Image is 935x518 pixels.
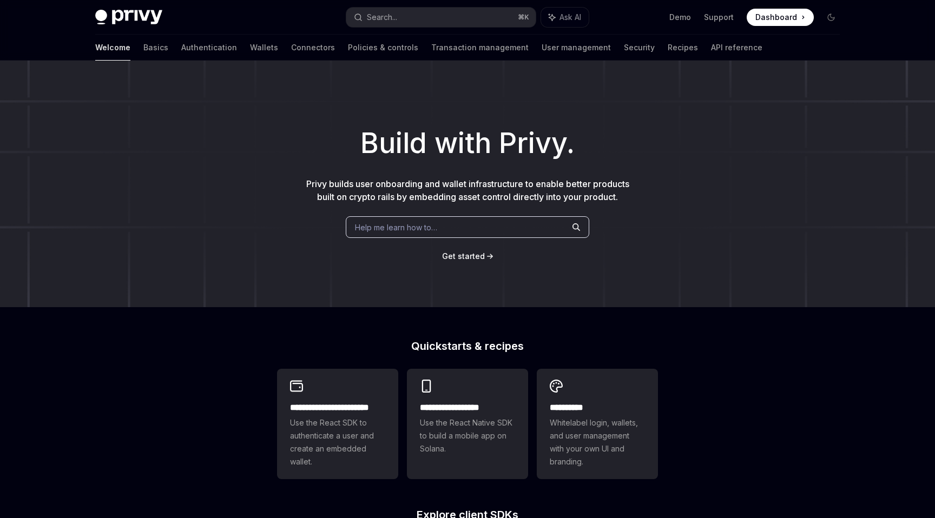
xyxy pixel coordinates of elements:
[277,341,658,351] h2: Quickstarts & recipes
[355,222,437,233] span: Help me learn how to…
[95,10,162,25] img: dark logo
[306,178,629,202] span: Privy builds user onboarding and wallet infrastructure to enable better products built on crypto ...
[431,35,529,61] a: Transaction management
[442,251,485,262] a: Get started
[348,35,418,61] a: Policies & controls
[407,369,528,479] a: **** **** **** ***Use the React Native SDK to build a mobile app on Solana.
[17,122,918,164] h1: Build with Privy.
[250,35,278,61] a: Wallets
[747,9,814,26] a: Dashboard
[346,8,536,27] button: Search...⌘K
[668,35,698,61] a: Recipes
[550,416,645,468] span: Whitelabel login, wallets, and user management with your own UI and branding.
[518,13,529,22] span: ⌘ K
[541,8,589,27] button: Ask AI
[291,35,335,61] a: Connectors
[542,35,611,61] a: User management
[367,11,397,24] div: Search...
[442,251,485,261] span: Get started
[755,12,797,23] span: Dashboard
[95,35,130,61] a: Welcome
[420,416,515,455] span: Use the React Native SDK to build a mobile app on Solana.
[822,9,840,26] button: Toggle dark mode
[143,35,168,61] a: Basics
[711,35,762,61] a: API reference
[669,12,691,23] a: Demo
[537,369,658,479] a: **** *****Whitelabel login, wallets, and user management with your own UI and branding.
[181,35,237,61] a: Authentication
[559,12,581,23] span: Ask AI
[290,416,385,468] span: Use the React SDK to authenticate a user and create an embedded wallet.
[704,12,734,23] a: Support
[624,35,655,61] a: Security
